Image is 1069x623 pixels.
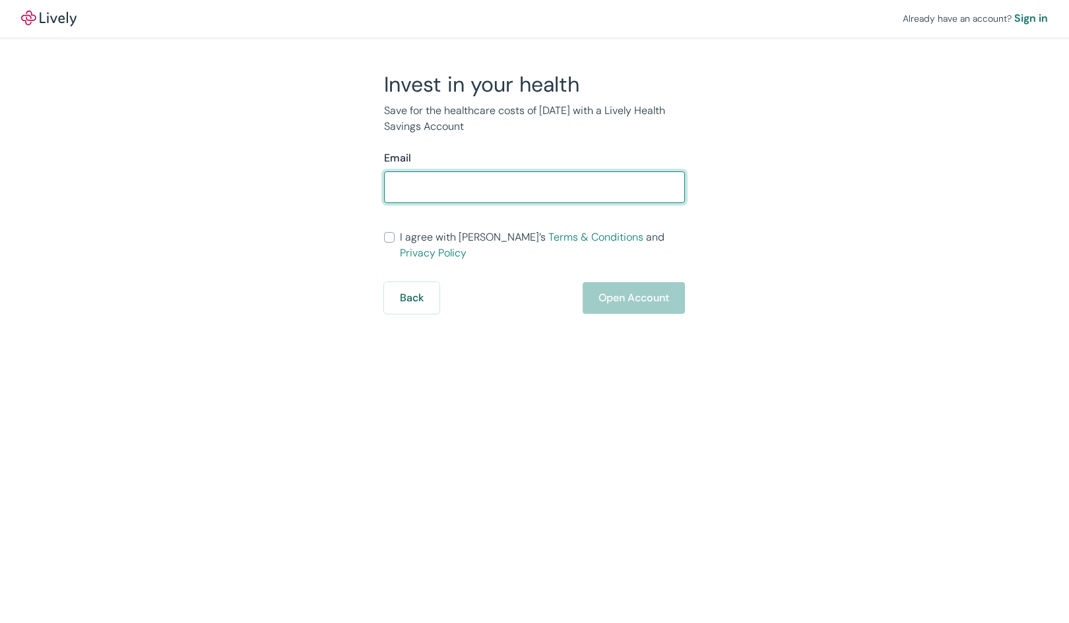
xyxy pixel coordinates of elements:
[1014,11,1048,26] a: Sign in
[384,103,685,134] p: Save for the healthcare costs of [DATE] with a Lively Health Savings Account
[384,150,411,166] label: Email
[548,230,643,244] a: Terms & Conditions
[384,71,685,98] h2: Invest in your health
[400,246,467,260] a: Privacy Policy
[21,11,77,26] img: Lively
[21,11,77,26] a: LivelyLively
[384,282,439,314] button: Back
[400,229,685,261] span: I agree with [PERSON_NAME]’s and
[903,11,1048,26] div: Already have an account?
